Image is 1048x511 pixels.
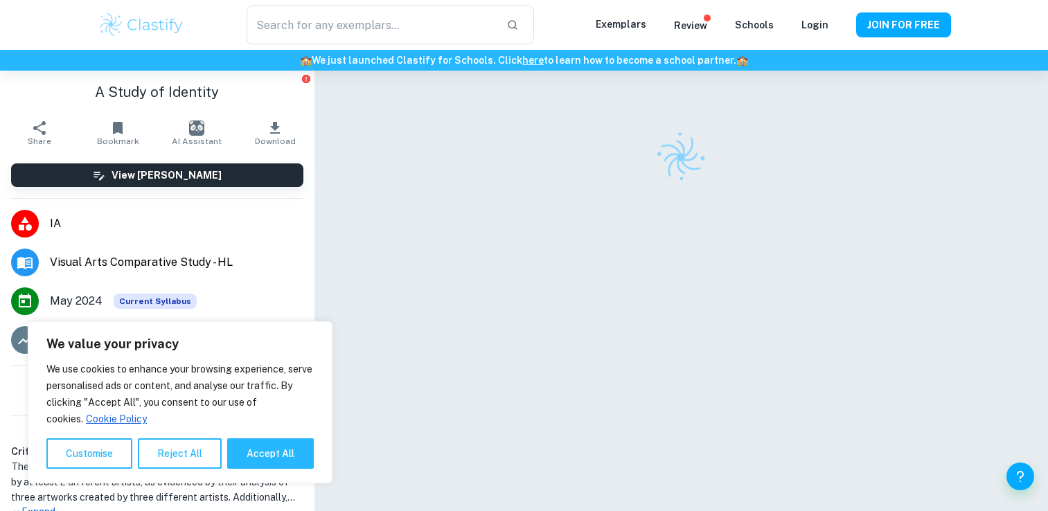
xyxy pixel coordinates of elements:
p: Review [674,18,707,33]
h6: View [PERSON_NAME] [112,168,222,183]
a: Cookie Policy [85,413,148,425]
span: Current Syllabus [114,294,197,309]
button: AI Assistant [157,114,236,152]
span: 🏫 [300,55,312,66]
p: We use cookies to enhance your browsing experience, serve personalised ads or content, and analys... [46,361,314,427]
button: Customise [46,438,132,469]
p: Exemplars [596,17,646,32]
img: Clastify logo [647,123,716,192]
h6: Criterion A [ 6 / 6 ]: [11,444,303,459]
span: Bookmark [97,136,139,146]
img: AI Assistant [189,120,204,136]
button: Bookmark [78,114,157,152]
span: AI Assistant [172,136,222,146]
div: This exemplar is based on the current syllabus. Feel free to refer to it for inspiration/ideas wh... [114,294,197,309]
p: We value your privacy [46,336,314,352]
h6: We just launched Clastify for Schools. Click to learn how to become a school partner. [3,53,1045,68]
input: Search for any exemplars... [247,6,495,44]
button: Help and Feedback [1006,463,1034,490]
h6: Examiner's summary [6,422,309,438]
button: Accept All [227,438,314,469]
span: May 2024 [50,293,103,310]
h1: A Study of Identity [11,82,303,102]
button: Reject All [138,438,222,469]
span: Download [255,136,296,146]
a: here [522,55,544,66]
button: JOIN FOR FREE [856,12,951,37]
span: IA [50,215,303,232]
span: Visual Arts Comparative Study - HL [50,254,303,271]
h1: The student has effectively compared a minimum of 3 artworks by at least 2 different artists, as ... [11,459,303,505]
span: Share [28,136,51,146]
div: We value your privacy [28,321,332,483]
img: Clastify logo [98,11,186,39]
button: Report issue [301,73,312,84]
a: Schools [735,19,774,30]
button: Download [236,114,314,152]
a: Login [801,19,828,30]
button: View [PERSON_NAME] [11,163,303,187]
span: 🏫 [736,55,748,66]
